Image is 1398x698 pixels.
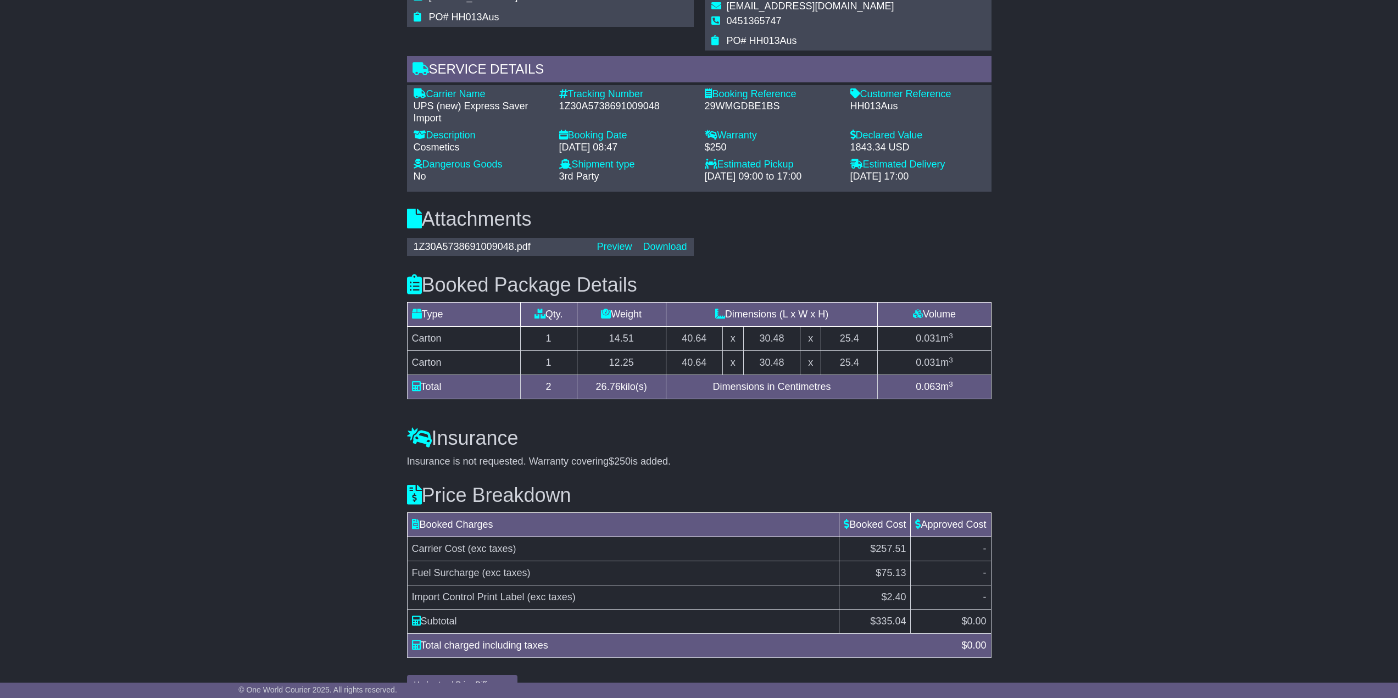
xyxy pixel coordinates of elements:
sup: 3 [949,356,953,364]
h3: Price Breakdown [407,484,992,506]
div: 1Z30A5738691009048.pdf [408,241,592,253]
span: $250 [609,456,631,467]
td: 40.64 [666,351,722,375]
td: Volume [878,303,991,327]
td: 2 [520,375,577,399]
span: 0451365747 [727,15,782,26]
div: Tracking Number [559,88,694,100]
div: [DATE] 08:47 [559,142,694,154]
span: - [983,543,987,554]
td: Weight [577,303,666,327]
span: $257.51 [870,543,906,554]
td: $ [839,610,911,634]
span: 0.063 [916,381,940,392]
div: Booking Reference [705,88,839,100]
span: PO# HH013Aus [727,35,797,46]
td: 30.48 [743,327,800,351]
a: Preview [597,241,632,252]
span: (exc taxes) [527,591,576,602]
div: $ [956,638,992,653]
sup: 3 [949,332,953,340]
div: UPS (new) Express Saver Import [414,100,548,124]
div: 1843.34 USD [850,142,985,154]
td: Qty. [520,303,577,327]
td: $ [911,610,991,634]
td: 1 [520,327,577,351]
td: x [722,351,743,375]
div: Estimated Pickup [705,159,839,171]
div: Booking Date [559,130,694,142]
div: Estimated Delivery [850,159,985,171]
td: 25.4 [821,327,878,351]
td: Dimensions in Centimetres [666,375,878,399]
div: [DATE] 17:00 [850,171,985,183]
span: Carrier Cost [412,543,465,554]
div: Service Details [407,56,992,86]
td: Dimensions (L x W x H) [666,303,878,327]
td: Type [407,303,520,327]
td: Carton [407,327,520,351]
td: 40.64 [666,327,722,351]
td: m [878,327,991,351]
a: Download [643,241,687,252]
div: $250 [705,142,839,154]
td: Booked Cost [839,513,911,537]
span: - [983,591,987,602]
div: Warranty [705,130,839,142]
td: kilo(s) [577,375,666,399]
td: 12.25 [577,351,666,375]
sup: 3 [949,380,953,388]
div: Cosmetics [414,142,548,154]
button: Understand Price Difference [407,675,518,694]
td: m [878,375,991,399]
span: PO# HH013Aus [429,12,499,23]
div: Description [414,130,548,142]
h3: Attachments [407,208,992,230]
span: (exc taxes) [482,567,531,578]
h3: Booked Package Details [407,274,992,296]
td: x [800,351,821,375]
span: 0.031 [916,357,940,368]
td: m [878,351,991,375]
span: Fuel Surcharge [412,567,480,578]
span: 0.031 [916,333,940,344]
div: HH013Aus [850,100,985,113]
td: Carton [407,351,520,375]
span: 3rd Party [559,171,599,182]
div: [DATE] 09:00 to 17:00 [705,171,839,183]
span: No [414,171,426,182]
span: 335.04 [876,616,906,627]
td: x [800,327,821,351]
div: Total charged including taxes [406,638,956,653]
div: Customer Reference [850,88,985,100]
span: $2.40 [881,591,906,602]
span: 0.00 [967,616,986,627]
div: Shipment type [559,159,694,171]
td: Approved Cost [911,513,991,537]
td: 1 [520,351,577,375]
span: [EMAIL_ADDRESS][DOMAIN_NAME] [727,1,894,12]
td: x [722,327,743,351]
td: Subtotal [407,610,839,634]
span: 26.76 [596,381,621,392]
td: Total [407,375,520,399]
td: 30.48 [743,351,800,375]
div: Declared Value [850,130,985,142]
span: - [983,567,987,578]
h3: Insurance [407,427,992,449]
span: © One World Courier 2025. All rights reserved. [238,685,397,694]
span: (exc taxes) [468,543,516,554]
div: 29WMGDBE1BS [705,100,839,113]
span: Import Control Print Label [412,591,525,602]
div: 1Z30A5738691009048 [559,100,694,113]
div: Dangerous Goods [414,159,548,171]
div: Carrier Name [414,88,548,100]
td: 14.51 [577,327,666,351]
span: 0.00 [967,640,986,651]
span: $75.13 [876,567,906,578]
td: 25.4 [821,351,878,375]
div: Insurance is not requested. Warranty covering is added. [407,456,992,468]
td: Booked Charges [407,513,839,537]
